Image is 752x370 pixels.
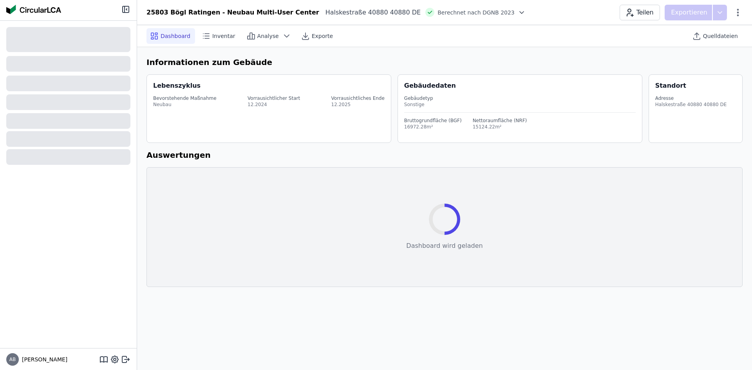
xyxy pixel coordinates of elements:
div: 15124.22m² [473,124,527,130]
span: Exporte [312,32,333,40]
div: Adresse [655,95,727,101]
div: Sonstige [404,101,636,108]
div: Halskestraße 40880 40880 DE [319,8,421,17]
span: Inventar [212,32,235,40]
h6: Auswertungen [146,149,743,161]
div: Dashboard wird geladen [406,241,483,251]
div: 12.2025 [331,101,385,108]
div: Bruttogrundfläche (BGF) [404,117,462,124]
div: Neubau [153,101,217,108]
div: 25803 Bögl Ratingen - Neubau Multi-User Center [146,8,319,17]
div: Gebäudedaten [404,81,642,90]
span: [PERSON_NAME] [19,356,67,363]
div: Vorrausichtlicher Start [248,95,300,101]
span: AB [9,357,16,362]
div: Standort [655,81,686,90]
h6: Informationen zum Gebäude [146,56,743,68]
span: Quelldateien [703,32,738,40]
div: Halskestraße 40880 40880 DE [655,101,727,108]
div: Bevorstehende Maßnahme [153,95,217,101]
div: Gebäudetyp [404,95,636,101]
span: Dashboard [161,32,190,40]
span: Berechnet nach DGNB 2023 [437,9,515,16]
div: Vorrausichtliches Ende [331,95,385,101]
div: 16972.28m² [404,124,462,130]
div: Lebenszyklus [153,81,201,90]
div: Nettoraumfläche (NRF) [473,117,527,124]
img: Concular [6,5,61,14]
div: 12.2024 [248,101,300,108]
button: Teilen [620,5,660,20]
span: Analyse [257,32,279,40]
p: Exportieren [671,8,709,17]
